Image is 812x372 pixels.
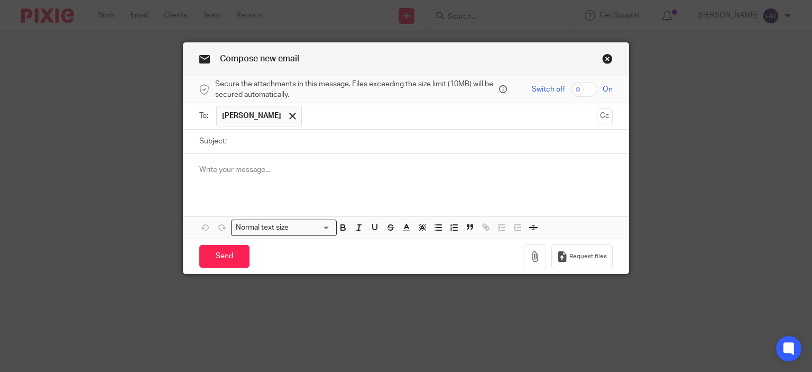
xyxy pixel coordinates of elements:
span: Compose new email [220,55,299,63]
input: Send [199,245,250,268]
span: [PERSON_NAME] [222,111,281,121]
span: Request files [569,252,607,261]
span: On [603,84,613,95]
span: Normal text size [234,222,291,233]
div: Search for option [231,220,337,236]
span: Secure the attachments in this message. Files exceeding the size limit (10MB) will be secured aut... [215,79,496,101]
label: Subject: [199,136,227,147]
a: Close this dialog window [602,53,613,68]
label: To: [199,111,211,121]
span: Switch off [532,84,565,95]
button: Request files [551,244,613,268]
button: Cc [597,108,613,124]
input: Search for option [292,222,330,233]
